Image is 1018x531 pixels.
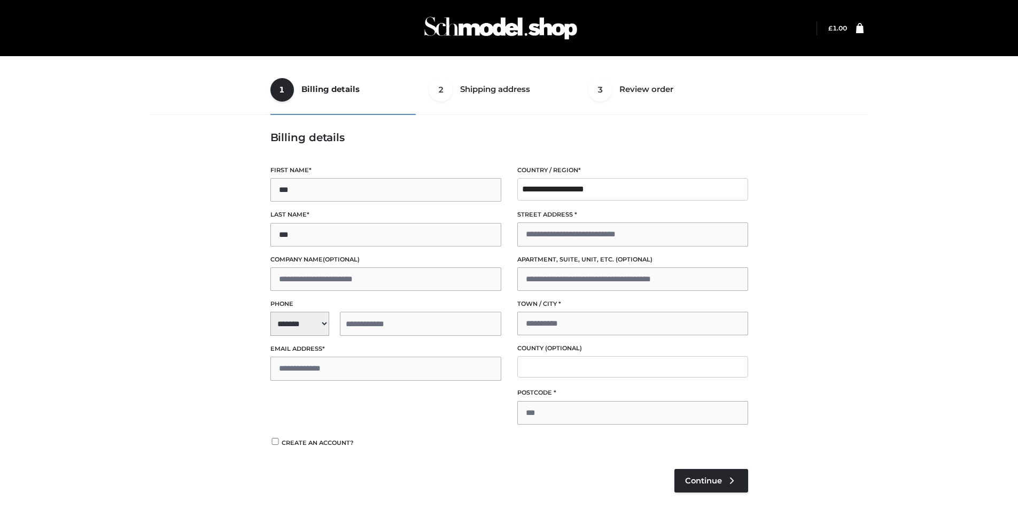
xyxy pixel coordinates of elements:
[685,476,722,486] span: Continue
[828,24,833,32] span: £
[270,344,501,354] label: Email address
[616,256,652,263] span: (optional)
[517,388,748,398] label: Postcode
[421,7,581,49] img: Schmodel Admin 964
[517,299,748,309] label: Town / City
[674,469,748,492] a: Continue
[270,255,501,265] label: Company name
[323,256,360,263] span: (optional)
[282,439,354,447] span: Create an account?
[270,165,501,175] label: First name
[517,165,748,175] label: Country / Region
[828,24,847,32] bdi: 1.00
[545,344,582,352] span: (optional)
[270,131,748,144] h3: Billing details
[828,24,847,32] a: £1.00
[517,255,748,265] label: Apartment, suite, unit, etc.
[517,343,748,353] label: County
[270,438,280,445] input: Create an account?
[517,210,748,220] label: Street address
[270,299,501,309] label: Phone
[270,210,501,220] label: Last name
